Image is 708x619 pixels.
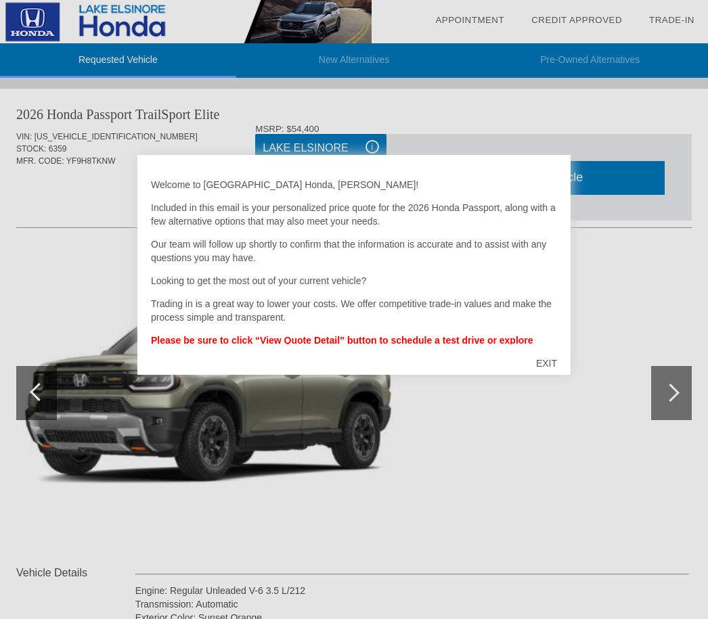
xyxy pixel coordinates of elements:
[151,297,557,324] p: Trading in is a great way to lower your costs. We offer competitive trade-in values and make the ...
[435,15,504,25] a: Appointment
[649,15,694,25] a: Trade-In
[151,237,557,265] p: Our team will follow up shortly to confirm that the information is accurate and to assist with an...
[151,178,557,191] p: Welcome to [GEOGRAPHIC_DATA] Honda, [PERSON_NAME]!
[151,335,533,359] strong: Please be sure to click “View Quote Detail” button to schedule a test drive or explore options.
[523,343,571,384] div: EXIT
[151,201,557,228] p: Included in this email is your personalized price quote for the 2026 Honda Passport, along with a...
[531,15,622,25] a: Credit Approved
[151,274,557,288] p: Looking to get the most out of your current vehicle?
